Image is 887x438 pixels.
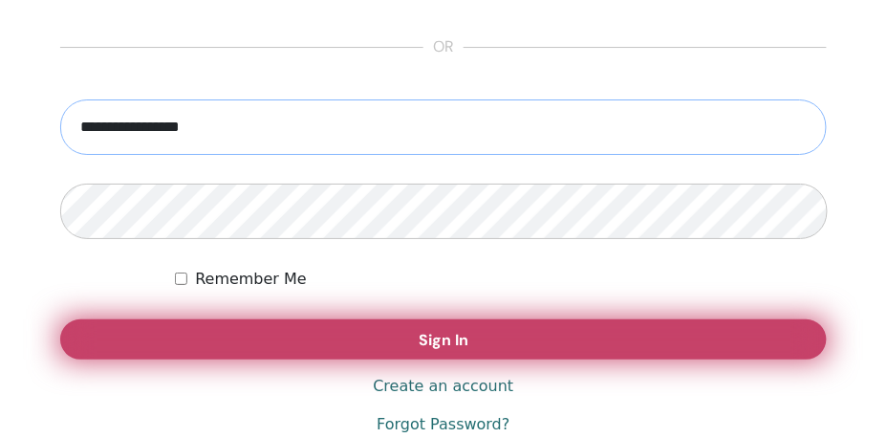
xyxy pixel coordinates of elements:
[60,319,827,360] button: Sign In
[419,330,468,350] span: Sign In
[195,268,307,291] label: Remember Me
[423,36,464,59] span: or
[373,375,513,398] a: Create an account
[377,413,509,436] a: Forgot Password?
[175,268,827,291] div: Keep me authenticated indefinitely or until I manually logout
